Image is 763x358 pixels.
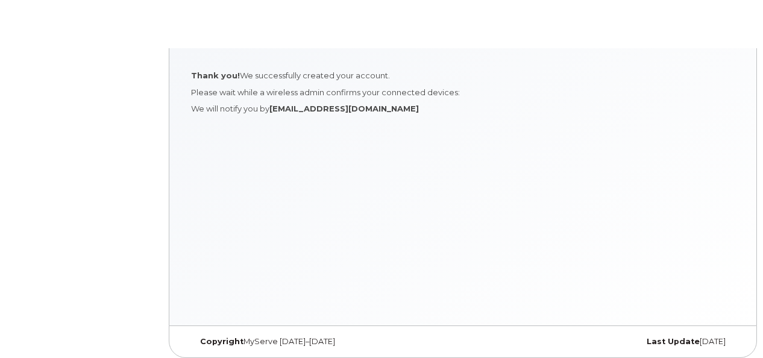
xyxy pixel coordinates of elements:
[191,87,735,98] p: Please wait while a wireless admin confirms your connected devices:
[191,337,372,347] div: MyServe [DATE]–[DATE]
[191,70,735,81] p: We successfully created your account.
[191,103,735,115] p: We will notify you by
[647,337,700,346] strong: Last Update
[191,71,240,80] strong: Thank you!
[269,104,419,113] strong: [EMAIL_ADDRESS][DOMAIN_NAME]
[200,337,243,346] strong: Copyright
[553,337,735,347] div: [DATE]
